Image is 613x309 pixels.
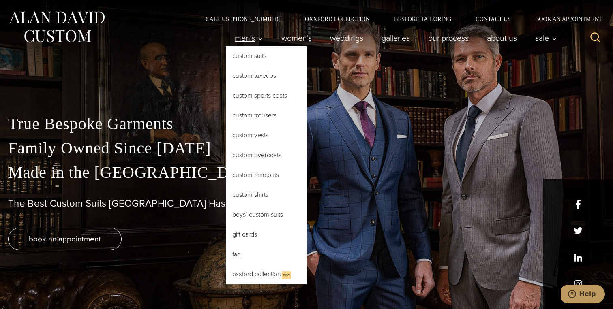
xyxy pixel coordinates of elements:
a: Custom Sports Coats [226,86,307,105]
a: Custom Vests [226,126,307,145]
span: New [282,271,291,279]
h1: The Best Custom Suits [GEOGRAPHIC_DATA] Has to Offer [8,198,605,209]
a: Women’s [272,30,321,46]
a: book an appointment [8,228,122,250]
img: Alan David Custom [8,9,105,45]
a: Gift Cards [226,225,307,244]
button: View Search Form [585,28,605,48]
a: Our Process [419,30,478,46]
a: FAQ [226,245,307,264]
a: Boys’ Custom Suits [226,205,307,224]
a: Custom Shirts [226,185,307,205]
a: About Us [478,30,526,46]
nav: Secondary Navigation [193,16,605,22]
a: Oxxford Collection [293,16,382,22]
span: book an appointment [29,233,101,245]
a: Custom Trousers [226,106,307,125]
a: Galleries [373,30,419,46]
a: Bespoke Tailoring [382,16,463,22]
a: Contact Us [463,16,523,22]
button: Men’s sub menu toggle [226,30,272,46]
nav: Primary Navigation [226,30,562,46]
a: Oxxford CollectionNew [226,264,307,284]
a: Custom Suits [226,46,307,66]
a: Call Us [PHONE_NUMBER] [193,16,293,22]
iframe: Opens a widget where you can chat to one of our agents [561,285,605,305]
a: Book an Appointment [523,16,605,22]
a: Custom Tuxedos [226,66,307,85]
a: weddings [321,30,373,46]
button: Sale sub menu toggle [526,30,562,46]
a: Custom Raincoats [226,165,307,185]
p: True Bespoke Garments Family Owned Since [DATE] Made in the [GEOGRAPHIC_DATA] [8,112,605,185]
a: Custom Overcoats [226,145,307,165]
